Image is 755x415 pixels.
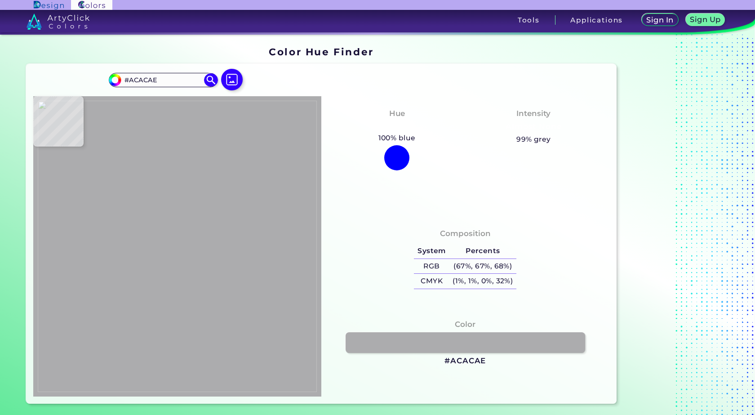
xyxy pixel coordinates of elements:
h1: Color Hue Finder [269,45,373,58]
img: icon picture [221,69,243,90]
img: ArtyClick Design logo [34,1,64,9]
h3: Tools [518,17,540,23]
h5: Sign In [648,17,672,23]
h5: 100% blue [375,132,419,144]
h5: CMYK [414,274,449,289]
a: Sign Up [688,14,723,26]
h3: #ACACAE [444,356,486,366]
img: 9b384450-a2ee-463f-9bb5-c7c0f83860c2 [38,101,317,392]
h5: 99% grey [516,134,551,145]
img: icon search [204,73,218,87]
h3: Applications [570,17,623,23]
h5: System [414,244,449,259]
a: Sign In [644,14,677,26]
h3: Blue [384,121,410,132]
h5: Sign Up [691,16,719,23]
h4: Color [455,318,475,331]
h3: Almost None [502,121,565,132]
h5: RGB [414,259,449,274]
img: logo_artyclick_colors_white.svg [27,13,90,30]
h5: (67%, 67%, 68%) [449,259,516,274]
h4: Composition [440,227,491,240]
h5: Percents [449,244,516,259]
h5: (1%, 1%, 0%, 32%) [449,274,516,289]
h4: Intensity [516,107,551,120]
h4: Hue [389,107,405,120]
input: type color.. [121,74,205,86]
